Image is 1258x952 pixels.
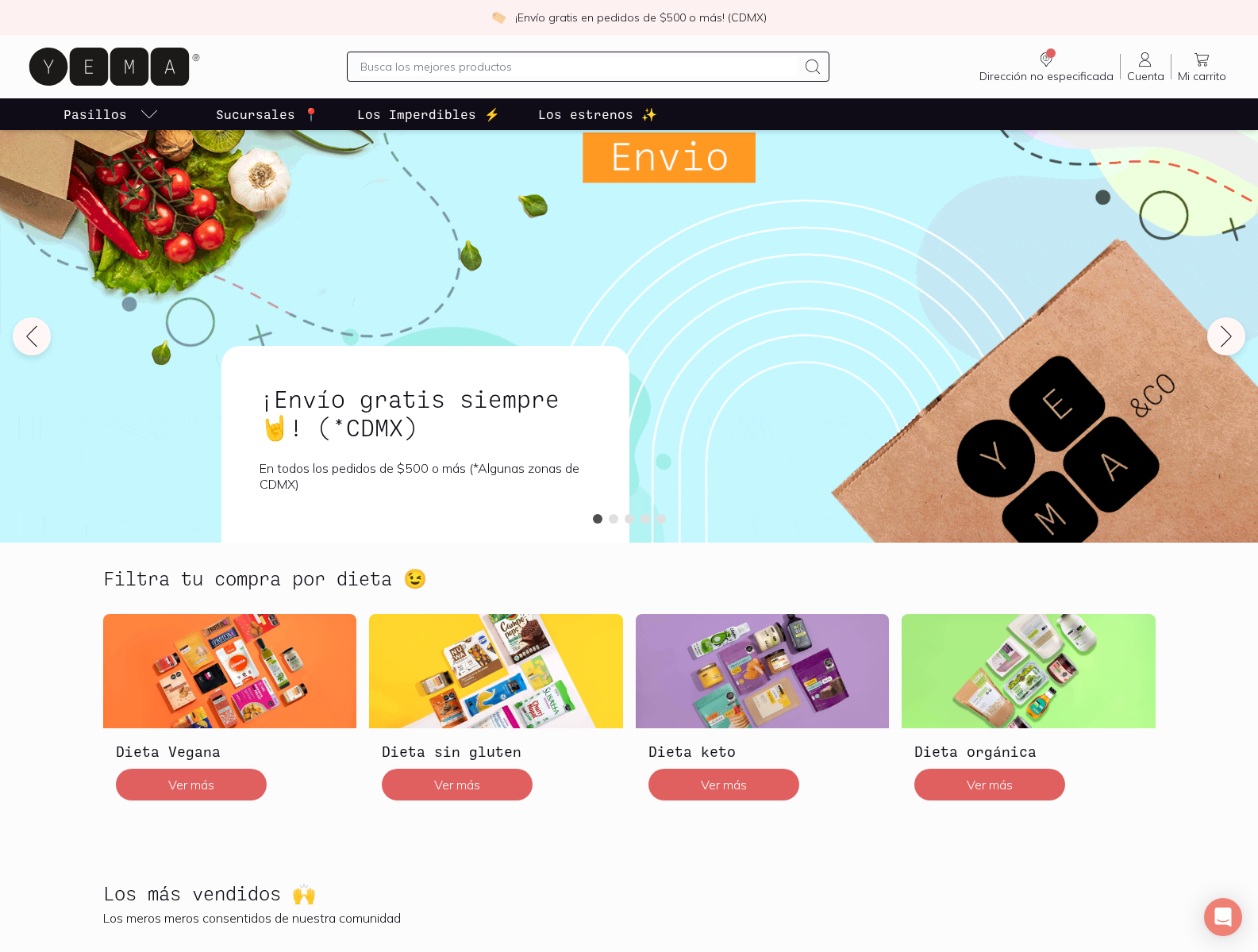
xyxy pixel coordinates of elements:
p: ¡Envío gratis en pedidos de $500 o más! (CDMX) [515,10,767,25]
p: Pasillos [63,105,127,124]
img: check [491,10,506,25]
h2: Filtra tu compra por dieta 😉 [103,568,427,589]
a: Dieta orgánicaDieta orgánicaVer más [902,614,1156,812]
h3: Dieta orgánica [914,741,1143,762]
p: Los estrenos ✨ [538,105,657,124]
h1: ¡Envío gratis siempre🤘! (*CDMX) [260,384,591,441]
span: Mi carrito [1178,69,1226,83]
button: Ver más [914,769,1065,800]
h3: Dieta Vegana [116,741,344,762]
a: Dieta sin glutenDieta sin glutenVer más [369,614,623,812]
a: pasillo-todos-link [60,98,162,130]
a: Sucursales 📍 [213,98,322,130]
img: Dieta Vegana [103,614,357,728]
p: Los Imperdibles ⚡️ [357,105,500,124]
p: En todos los pedidos de $500 o más (*Algunas zonas de CDMX) [260,460,591,492]
h2: Los más vendidos 🙌 [103,883,316,904]
a: Dieta VeganaDieta VeganaVer más [103,614,357,812]
a: Dirección no especificada [973,50,1120,83]
a: Los Imperdibles ⚡️ [354,98,503,130]
img: Dieta keto [636,614,890,728]
input: Busca los mejores productos [360,57,797,76]
button: Ver más [382,769,533,800]
button: Ver más [116,769,267,800]
a: Dieta ketoDieta ketoVer más [636,614,890,812]
img: Dieta sin gluten [369,614,623,728]
div: Open Intercom Messenger [1204,898,1242,936]
button: Ver más [648,769,799,800]
a: Mi carrito [1171,50,1233,83]
a: Cuenta [1121,50,1171,83]
h3: Dieta sin gluten [382,741,610,762]
span: Cuenta [1127,69,1164,83]
p: Los meros meros consentidos de nuestra comunidad [103,910,1156,926]
a: Los estrenos ✨ [535,98,660,130]
p: Sucursales 📍 [216,105,319,124]
img: Dieta orgánica [902,614,1156,728]
span: Dirección no especificada [979,69,1114,83]
h3: Dieta keto [648,741,877,762]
